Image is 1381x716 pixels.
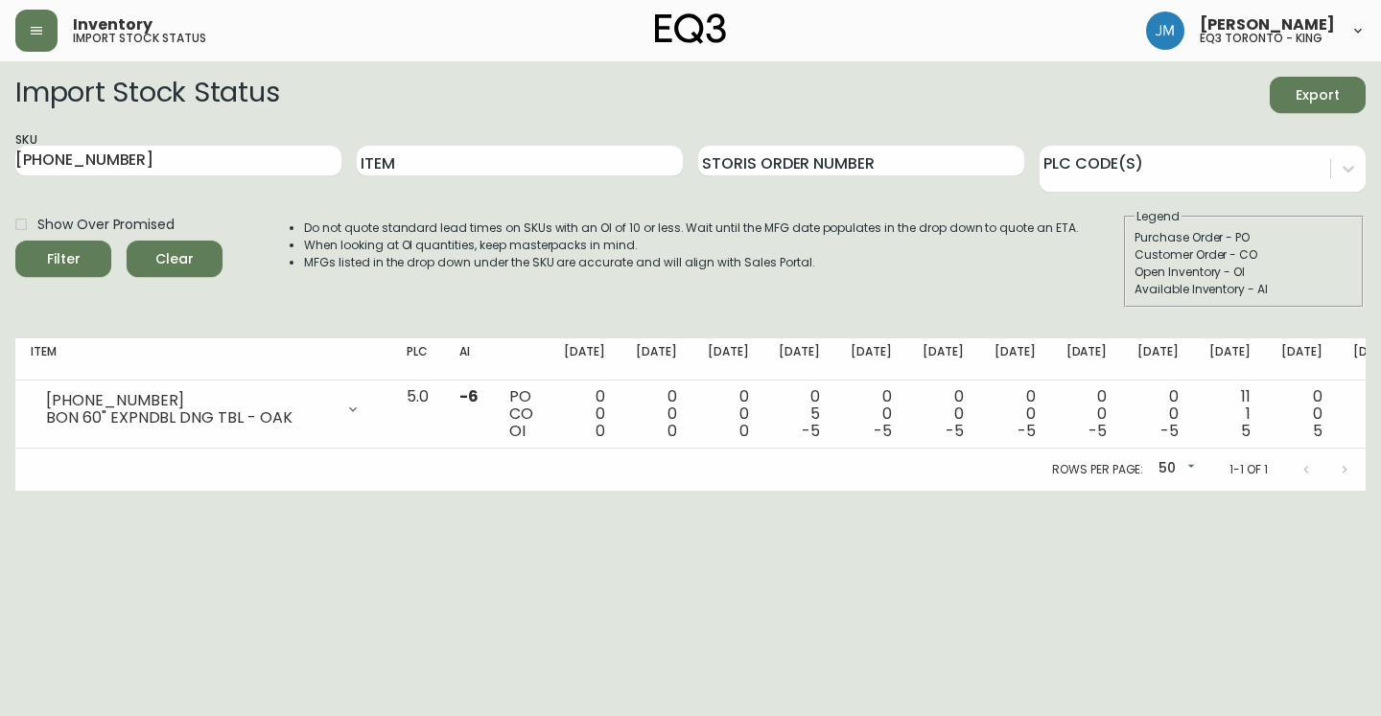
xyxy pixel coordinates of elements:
[15,338,391,381] th: Item
[73,33,206,44] h5: import stock status
[1135,264,1353,281] div: Open Inventory - OI
[509,420,526,442] span: OI
[549,338,620,381] th: [DATE]
[304,219,1079,237] li: Do not quote standard lead times on SKUs with an OI of 10 or less. Wait until the MFG date popula...
[995,388,1036,440] div: 0 0
[509,388,533,440] div: PO CO
[923,388,964,440] div: 0 0
[802,420,820,442] span: -5
[1066,388,1108,440] div: 0 0
[46,392,334,409] div: [PHONE_NUMBER]
[1281,388,1322,440] div: 0 0
[304,254,1079,271] li: MFGs listed in the drop down under the SKU are accurate and will align with Sales Portal.
[1194,338,1266,381] th: [DATE]
[655,13,726,44] img: logo
[1135,229,1353,246] div: Purchase Order - PO
[1209,388,1251,440] div: 11 1
[667,420,677,442] span: 0
[835,338,907,381] th: [DATE]
[1313,420,1322,442] span: 5
[636,388,677,440] div: 0 0
[304,237,1079,254] li: When looking at OI quantities, keep masterpacks in mind.
[708,388,749,440] div: 0 0
[779,388,820,440] div: 0 5
[127,241,222,277] button: Clear
[1200,33,1322,44] h5: eq3 toronto - king
[692,338,764,381] th: [DATE]
[874,420,892,442] span: -5
[73,17,152,33] span: Inventory
[1229,461,1268,478] p: 1-1 of 1
[1270,77,1366,113] button: Export
[1052,461,1143,478] p: Rows per page:
[946,420,964,442] span: -5
[1160,420,1179,442] span: -5
[851,388,892,440] div: 0 0
[596,420,605,442] span: 0
[37,215,175,235] span: Show Over Promised
[1151,453,1199,485] div: 50
[31,388,376,430] div: [PHONE_NUMBER]BON 60" EXPNDBL DNG TBL - OAK
[1285,83,1350,107] span: Export
[391,338,444,381] th: PLC
[1135,281,1353,298] div: Available Inventory - AI
[1018,420,1036,442] span: -5
[15,77,279,113] h2: Import Stock Status
[444,338,494,381] th: AI
[979,338,1051,381] th: [DATE]
[1200,17,1335,33] span: [PERSON_NAME]
[620,338,692,381] th: [DATE]
[1241,420,1251,442] span: 5
[739,420,749,442] span: 0
[391,381,444,449] td: 5.0
[763,338,835,381] th: [DATE]
[1137,388,1179,440] div: 0 0
[15,241,111,277] button: Filter
[1146,12,1184,50] img: b88646003a19a9f750de19192e969c24
[564,388,605,440] div: 0 0
[142,247,207,271] span: Clear
[46,409,334,427] div: BON 60" EXPNDBL DNG TBL - OAK
[1122,338,1194,381] th: [DATE]
[459,385,479,407] span: -6
[1266,338,1338,381] th: [DATE]
[1135,208,1182,225] legend: Legend
[1051,338,1123,381] th: [DATE]
[907,338,979,381] th: [DATE]
[1088,420,1107,442] span: -5
[1135,246,1353,264] div: Customer Order - CO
